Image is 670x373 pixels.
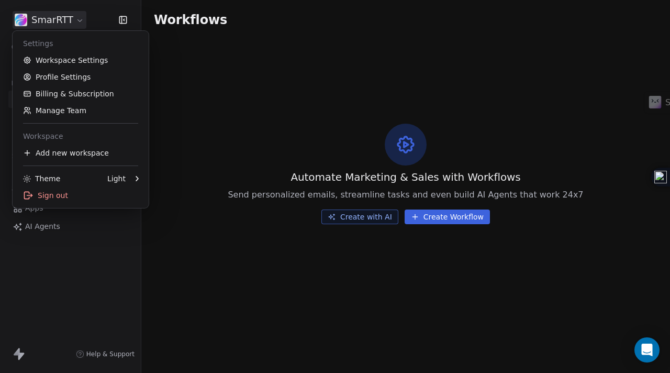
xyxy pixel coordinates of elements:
[23,173,60,184] div: Theme
[17,128,144,145] div: Workspace
[17,35,144,52] div: Settings
[17,85,144,102] a: Billing & Subscription
[17,52,144,69] a: Workspace Settings
[17,102,144,119] a: Manage Team
[17,187,144,204] div: Sign out
[17,145,144,161] div: Add new workspace
[17,69,144,85] a: Profile Settings
[107,173,126,184] div: Light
